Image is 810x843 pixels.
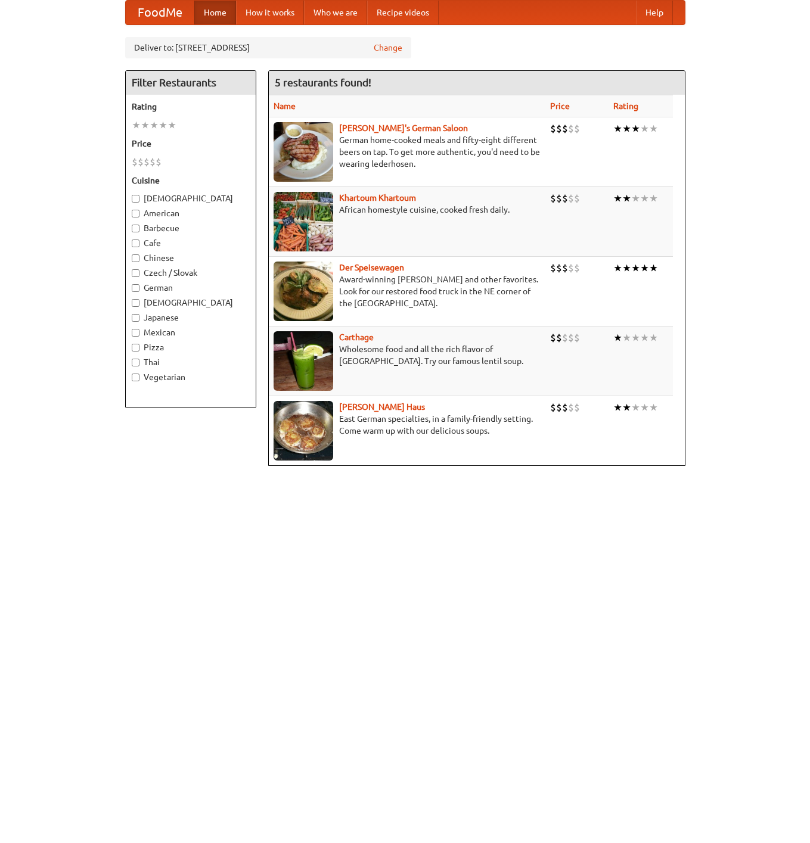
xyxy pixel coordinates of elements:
[274,192,333,251] img: khartoum.jpg
[613,101,638,111] a: Rating
[568,122,574,135] li: $
[132,254,139,262] input: Chinese
[574,262,580,275] li: $
[562,192,568,205] li: $
[339,263,404,272] a: Der Speisewagen
[132,314,139,322] input: Japanese
[339,123,468,133] a: [PERSON_NAME]'s German Saloon
[274,331,333,391] img: carthage.jpg
[562,401,568,414] li: $
[132,297,250,309] label: [DEMOGRAPHIC_DATA]
[150,155,156,169] li: $
[550,262,556,275] li: $
[613,401,622,414] li: ★
[649,262,658,275] li: ★
[550,331,556,344] li: $
[649,192,658,205] li: ★
[132,175,250,186] h5: Cuisine
[132,155,138,169] li: $
[640,401,649,414] li: ★
[274,413,541,437] p: East German specialties, in a family-friendly setting. Come warm up with our delicious soups.
[613,262,622,275] li: ★
[636,1,673,24] a: Help
[622,192,631,205] li: ★
[275,77,371,88] ng-pluralize: 5 restaurants found!
[132,225,139,232] input: Barbecue
[132,371,250,383] label: Vegetarian
[568,262,574,275] li: $
[339,332,374,342] a: Carthage
[649,401,658,414] li: ★
[556,262,562,275] li: $
[613,331,622,344] li: ★
[167,119,176,132] li: ★
[132,267,250,279] label: Czech / Slovak
[132,207,250,219] label: American
[194,1,236,24] a: Home
[649,122,658,135] li: ★
[574,401,580,414] li: $
[274,101,296,111] a: Name
[132,299,139,307] input: [DEMOGRAPHIC_DATA]
[132,356,250,368] label: Thai
[568,331,574,344] li: $
[622,331,631,344] li: ★
[613,192,622,205] li: ★
[304,1,367,24] a: Who we are
[339,402,425,412] a: [PERSON_NAME] Haus
[141,119,150,132] li: ★
[574,122,580,135] li: $
[640,192,649,205] li: ★
[274,204,541,216] p: African homestyle cuisine, cooked fresh daily.
[550,122,556,135] li: $
[622,401,631,414] li: ★
[236,1,304,24] a: How it works
[374,42,402,54] a: Change
[132,210,139,217] input: American
[125,37,411,58] div: Deliver to: [STREET_ADDRESS]
[574,331,580,344] li: $
[132,239,139,247] input: Cafe
[132,222,250,234] label: Barbecue
[562,262,568,275] li: $
[622,122,631,135] li: ★
[550,401,556,414] li: $
[132,374,139,381] input: Vegetarian
[649,331,658,344] li: ★
[132,282,250,294] label: German
[562,331,568,344] li: $
[132,269,139,277] input: Czech / Slovak
[556,122,562,135] li: $
[150,119,159,132] li: ★
[574,192,580,205] li: $
[550,192,556,205] li: $
[132,119,141,132] li: ★
[640,262,649,275] li: ★
[631,262,640,275] li: ★
[640,122,649,135] li: ★
[556,192,562,205] li: $
[613,122,622,135] li: ★
[631,192,640,205] li: ★
[274,134,541,170] p: German home-cooked meals and fifty-eight different beers on tap. To get more authentic, you'd nee...
[274,262,333,321] img: speisewagen.jpg
[274,401,333,461] img: kohlhaus.jpg
[132,359,139,366] input: Thai
[132,195,139,203] input: [DEMOGRAPHIC_DATA]
[138,155,144,169] li: $
[339,193,416,203] a: Khartoum Khartoum
[631,122,640,135] li: ★
[631,331,640,344] li: ★
[556,401,562,414] li: $
[132,344,139,351] input: Pizza
[156,155,162,169] li: $
[144,155,150,169] li: $
[274,273,541,309] p: Award-winning [PERSON_NAME] and other favorites. Look for our restored food truck in the NE corne...
[132,341,250,353] label: Pizza
[568,192,574,205] li: $
[132,329,139,337] input: Mexican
